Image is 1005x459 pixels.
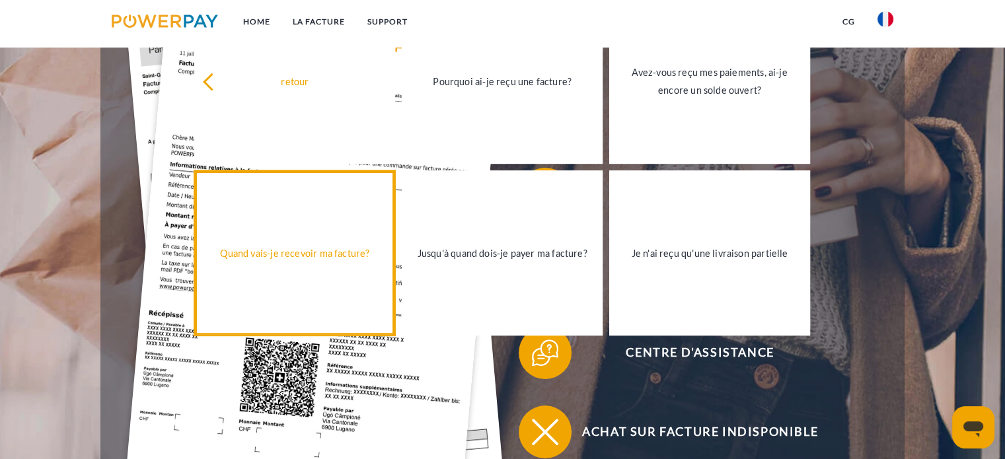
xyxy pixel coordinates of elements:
[202,244,387,262] div: Quand vais-je recevoir ma facture?
[617,244,802,262] div: Je n'ai reçu qu'une livraison partielle
[281,10,356,34] a: LA FACTURE
[831,10,866,34] a: CG
[519,406,862,458] button: Achat sur facture indisponible
[617,63,802,99] div: Avez-vous reçu mes paiements, ai-je encore un solde ouvert?
[529,415,562,448] img: qb_close.svg
[202,73,387,90] div: retour
[356,10,419,34] a: Support
[538,406,862,458] span: Achat sur facture indisponible
[877,11,893,27] img: fr
[519,326,862,379] button: Centre d'assistance
[538,326,862,379] span: Centre d'assistance
[410,244,595,262] div: Jusqu'à quand dois-je payer ma facture?
[952,406,994,448] iframe: Bouton de lancement de la fenêtre de messagerie, conversation en cours
[410,73,595,90] div: Pourquoi ai-je reçu une facture?
[232,10,281,34] a: Home
[529,336,562,369] img: qb_help.svg
[112,15,218,28] img: logo-powerpay.svg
